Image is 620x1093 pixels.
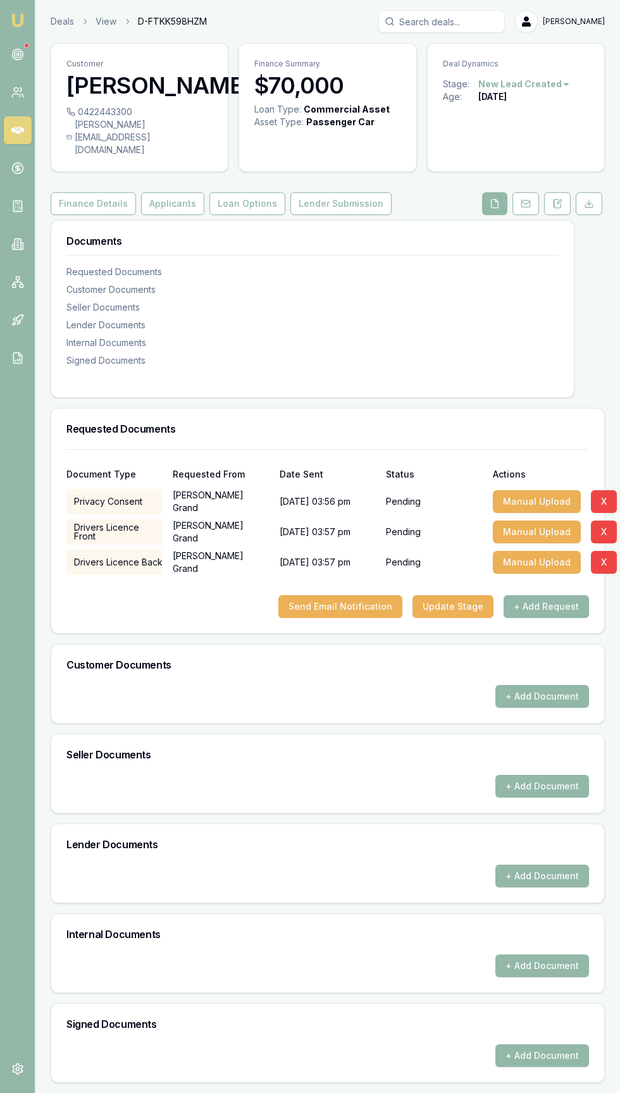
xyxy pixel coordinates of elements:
h3: Signed Documents [66,1019,589,1029]
p: Pending [386,556,421,569]
p: [PERSON_NAME] Grand [173,550,269,575]
a: Finance Details [51,192,139,215]
p: Finance Summary [254,59,400,69]
div: Lender Documents [66,319,559,331]
img: emu-icon-u.png [10,13,25,28]
h3: $70,000 [254,73,400,98]
div: [DATE] 03:57 pm [280,550,376,575]
nav: breadcrumb [51,15,207,28]
div: Customer Documents [66,283,559,296]
h3: [PERSON_NAME] [66,73,213,98]
span: [PERSON_NAME] [543,16,605,27]
a: Applicants [139,192,207,215]
div: [DATE] 03:56 pm [280,489,376,514]
p: [PERSON_NAME] Grand [173,489,269,514]
div: Requested Documents [66,266,559,278]
button: X [591,490,617,513]
h3: Documents [66,236,559,246]
div: Seller Documents [66,301,559,314]
div: Asset Type : [254,116,304,128]
div: Actions [493,470,589,479]
div: [DATE] 03:57 pm [280,519,376,545]
div: Passenger Car [306,116,375,128]
button: Lender Submission [290,192,392,215]
button: + Add Document [495,775,589,798]
p: [PERSON_NAME] Grand [173,519,269,545]
button: + Add Document [495,685,589,708]
div: 0422443300 [66,106,213,118]
div: Drivers Licence Front [66,519,163,545]
span: D-FTKK598HZM [138,15,207,28]
h3: Seller Documents [66,750,589,760]
button: Applicants [141,192,204,215]
button: Update Stage [412,595,493,618]
button: + Add Document [495,1044,589,1067]
div: Requested From [173,470,269,479]
button: Finance Details [51,192,136,215]
h3: Customer Documents [66,660,589,670]
h3: Lender Documents [66,839,589,849]
input: Search deals [378,10,505,33]
button: + Add Request [504,595,589,618]
div: Status [386,470,482,479]
a: Lender Submission [288,192,394,215]
div: Signed Documents [66,354,559,367]
button: + Add Document [495,865,589,887]
div: Internal Documents [66,337,559,349]
button: + Add Document [495,954,589,977]
button: X [591,551,617,574]
button: Manual Upload [493,551,581,574]
h3: Internal Documents [66,929,589,939]
a: Loan Options [207,192,288,215]
p: Pending [386,495,421,508]
div: [DATE] [478,90,507,103]
button: Manual Upload [493,490,581,513]
a: View [96,15,116,28]
div: Date Sent [280,470,376,479]
button: Send Email Notification [278,595,402,618]
p: Pending [386,526,421,538]
div: Privacy Consent [66,489,163,514]
div: Age: [443,90,478,103]
div: Loan Type: [254,103,301,116]
div: [PERSON_NAME][EMAIL_ADDRESS][DOMAIN_NAME] [66,118,213,156]
h3: Requested Documents [66,424,589,434]
button: Manual Upload [493,521,581,543]
p: Deal Dynamics [443,59,589,69]
button: X [591,521,617,543]
div: Document Type [66,470,163,479]
div: Stage: [443,78,478,90]
div: Drivers Licence Back [66,550,163,575]
button: Loan Options [209,192,285,215]
p: Customer [66,59,213,69]
a: Deals [51,15,74,28]
div: Commercial Asset [304,103,390,116]
button: New Lead Created [478,78,571,90]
